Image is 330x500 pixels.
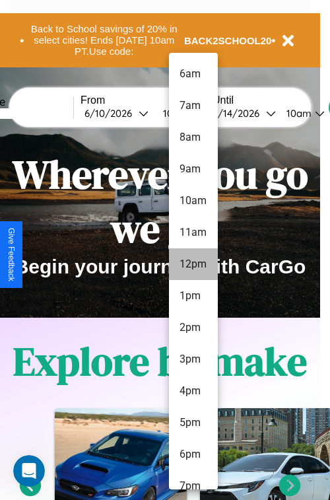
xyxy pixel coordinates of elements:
li: 11am [169,217,218,248]
li: 12pm [169,248,218,280]
li: 3pm [169,343,218,375]
iframe: Intercom live chat [13,455,45,487]
li: 6am [169,58,218,90]
li: 10am [169,185,218,217]
li: 7am [169,90,218,122]
li: 4pm [169,375,218,407]
li: 1pm [169,280,218,312]
div: Give Feedback [7,228,16,281]
li: 6pm [169,439,218,470]
li: 9am [169,153,218,185]
li: 8am [169,122,218,153]
li: 5pm [169,407,218,439]
li: 2pm [169,312,218,343]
